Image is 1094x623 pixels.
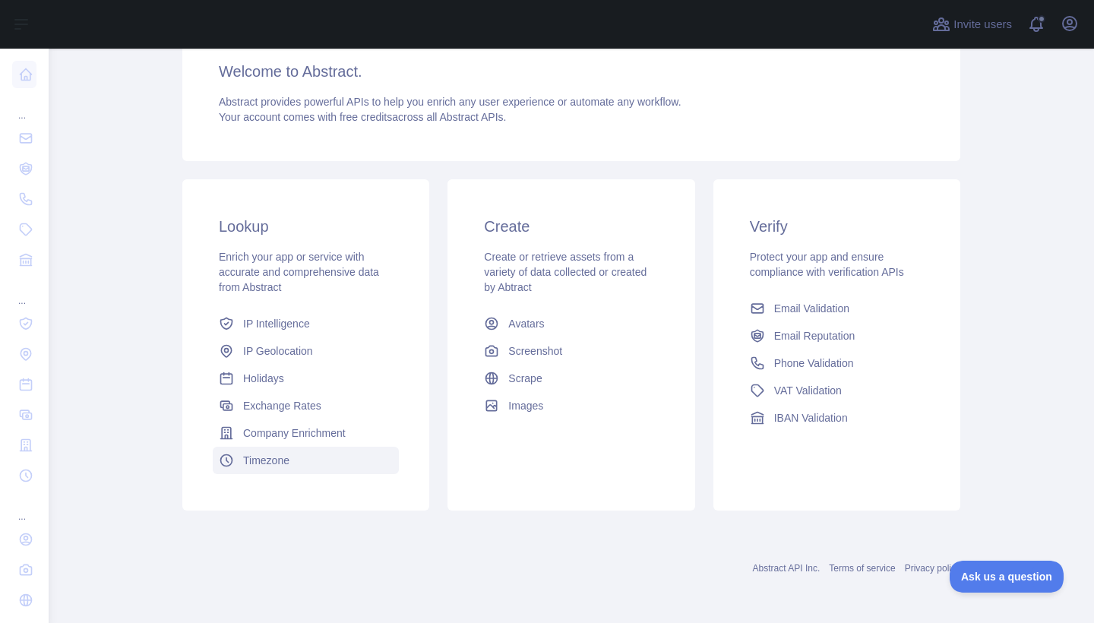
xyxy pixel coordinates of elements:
a: Phone Validation [744,349,930,377]
span: Your account comes with across all Abstract APIs. [219,111,506,123]
a: Abstract API Inc. [753,563,820,574]
div: ... [12,91,36,122]
iframe: Toggle Customer Support [950,561,1064,593]
span: Protect your app and ensure compliance with verification APIs [750,251,904,278]
a: Holidays [213,365,399,392]
h3: Verify [750,216,924,237]
span: Scrape [508,371,542,386]
span: Screenshot [508,343,562,359]
span: Phone Validation [774,356,854,371]
span: Images [508,398,543,413]
span: Enrich your app or service with accurate and comprehensive data from Abstract [219,251,379,293]
span: Exchange Rates [243,398,321,413]
h3: Lookup [219,216,393,237]
button: Invite users [929,12,1015,36]
div: ... [12,492,36,523]
a: Email Validation [744,295,930,322]
span: Email Reputation [774,328,855,343]
a: Screenshot [478,337,664,365]
span: IP Intelligence [243,316,310,331]
a: Company Enrichment [213,419,399,447]
span: Timezone [243,453,289,468]
a: IP Geolocation [213,337,399,365]
span: VAT Validation [774,383,842,398]
a: Privacy policy [905,563,960,574]
a: IP Intelligence [213,310,399,337]
a: Scrape [478,365,664,392]
div: ... [12,277,36,307]
span: IBAN Validation [774,410,848,425]
span: Create or retrieve assets from a variety of data collected or created by Abtract [484,251,647,293]
a: IBAN Validation [744,404,930,432]
a: Images [478,392,664,419]
h3: Welcome to Abstract. [219,61,924,82]
a: VAT Validation [744,377,930,404]
span: IP Geolocation [243,343,313,359]
span: Abstract provides powerful APIs to help you enrich any user experience or automate any workflow. [219,96,681,108]
span: Holidays [243,371,284,386]
a: Terms of service [829,563,895,574]
a: Exchange Rates [213,392,399,419]
span: free credits [340,111,392,123]
a: Avatars [478,310,664,337]
span: Invite users [953,16,1012,33]
a: Timezone [213,447,399,474]
span: Email Validation [774,301,849,316]
span: Avatars [508,316,544,331]
span: Company Enrichment [243,425,346,441]
h3: Create [484,216,658,237]
a: Email Reputation [744,322,930,349]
